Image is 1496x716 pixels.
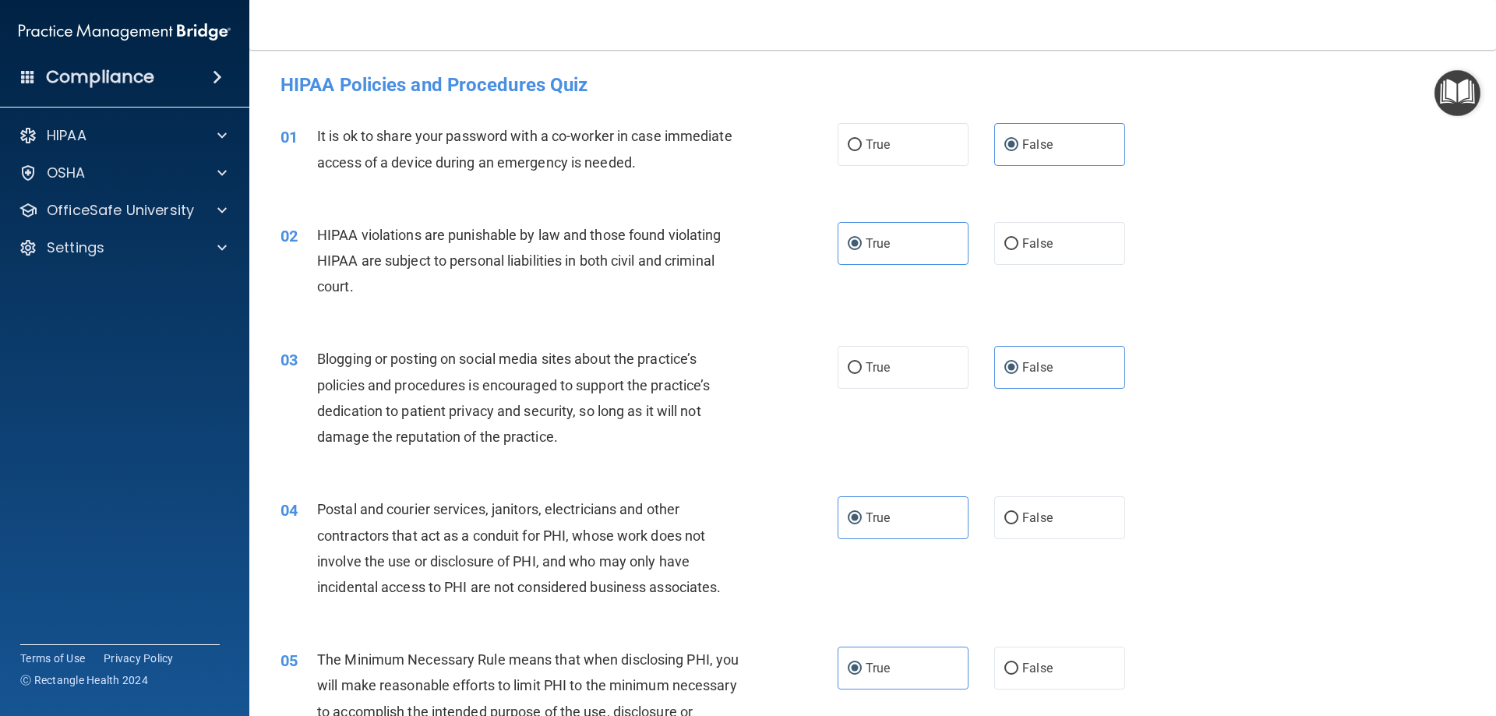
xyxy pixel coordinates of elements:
[280,75,1465,95] h4: HIPAA Policies and Procedures Quiz
[317,227,721,295] span: HIPAA violations are punishable by law and those found violating HIPAA are subject to personal li...
[46,66,154,88] h4: Compliance
[866,661,890,675] span: True
[866,360,890,375] span: True
[280,128,298,146] span: 01
[1022,360,1053,375] span: False
[866,236,890,251] span: True
[848,362,862,374] input: True
[317,501,721,595] span: Postal and courier services, janitors, electricians and other contractors that act as a conduit f...
[866,510,890,525] span: True
[1022,137,1053,152] span: False
[866,137,890,152] span: True
[280,651,298,670] span: 05
[1434,70,1480,116] button: Open Resource Center
[47,164,86,182] p: OSHA
[1004,663,1018,675] input: False
[1022,236,1053,251] span: False
[47,126,86,145] p: HIPAA
[1004,238,1018,250] input: False
[1022,661,1053,675] span: False
[1004,513,1018,524] input: False
[848,663,862,675] input: True
[47,238,104,257] p: Settings
[19,126,227,145] a: HIPAA
[317,128,732,170] span: It is ok to share your password with a co-worker in case immediate access of a device during an e...
[19,16,231,48] img: PMB logo
[19,201,227,220] a: OfficeSafe University
[19,164,227,182] a: OSHA
[20,672,148,688] span: Ⓒ Rectangle Health 2024
[1004,362,1018,374] input: False
[280,351,298,369] span: 03
[317,351,710,445] span: Blogging or posting on social media sites about the practice’s policies and procedures is encoura...
[848,238,862,250] input: True
[1004,139,1018,151] input: False
[104,651,174,666] a: Privacy Policy
[20,651,85,666] a: Terms of Use
[1022,510,1053,525] span: False
[47,201,194,220] p: OfficeSafe University
[280,227,298,245] span: 02
[848,513,862,524] input: True
[19,238,227,257] a: Settings
[848,139,862,151] input: True
[1418,608,1477,668] iframe: Drift Widget Chat Controller
[280,501,298,520] span: 04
